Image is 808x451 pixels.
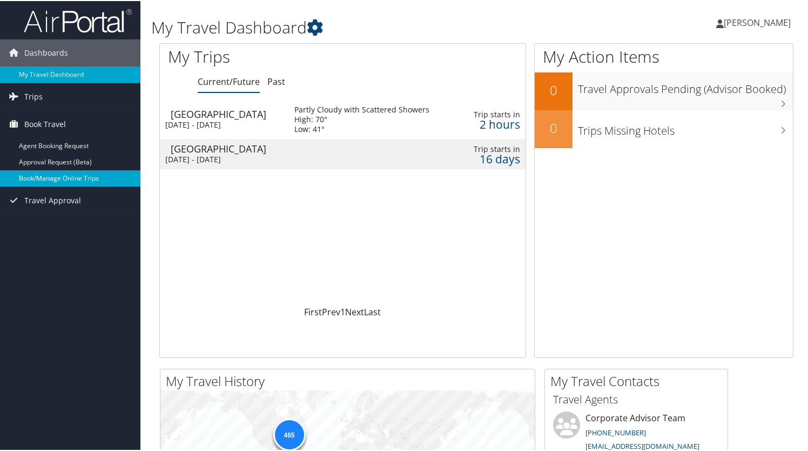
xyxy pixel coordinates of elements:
[468,118,520,128] div: 2 hours
[585,427,646,436] a: [PHONE_NUMBER]
[24,110,66,137] span: Book Travel
[24,186,81,213] span: Travel Approval
[578,117,793,137] h3: Trips Missing Hotels
[24,7,132,32] img: airportal-logo.png
[322,305,340,317] a: Prev
[535,71,793,109] a: 0Travel Approvals Pending (Advisor Booked)
[166,371,535,389] h2: My Travel History
[294,114,429,123] div: High: 70°
[151,15,585,38] h1: My Travel Dashboard
[198,75,260,87] a: Current/Future
[304,305,322,317] a: First
[535,80,573,98] h2: 0
[468,143,520,153] div: Trip starts in
[171,108,284,118] div: [GEOGRAPHIC_DATA]
[468,109,520,118] div: Trip starts in
[535,109,793,147] a: 0Trips Missing Hotels
[535,44,793,67] h1: My Action Items
[585,440,699,450] a: [EMAIL_ADDRESS][DOMAIN_NAME]
[267,75,285,87] a: Past
[345,305,364,317] a: Next
[294,123,429,133] div: Low: 41°
[165,154,278,163] div: [DATE] - [DATE]
[578,75,793,96] h3: Travel Approvals Pending (Advisor Booked)
[24,38,68,65] span: Dashboards
[171,143,284,152] div: [GEOGRAPHIC_DATA]
[340,305,345,317] a: 1
[553,391,719,406] h3: Travel Agents
[168,44,365,67] h1: My Trips
[716,5,802,38] a: [PERSON_NAME]
[165,119,278,129] div: [DATE] - [DATE]
[24,82,43,109] span: Trips
[535,118,573,136] h2: 0
[273,417,305,449] div: 465
[294,104,429,114] div: Partly Cloudy with Scattered Showers
[550,371,728,389] h2: My Travel Contacts
[468,153,520,163] div: 16 days
[364,305,381,317] a: Last
[724,16,791,28] span: [PERSON_NAME]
